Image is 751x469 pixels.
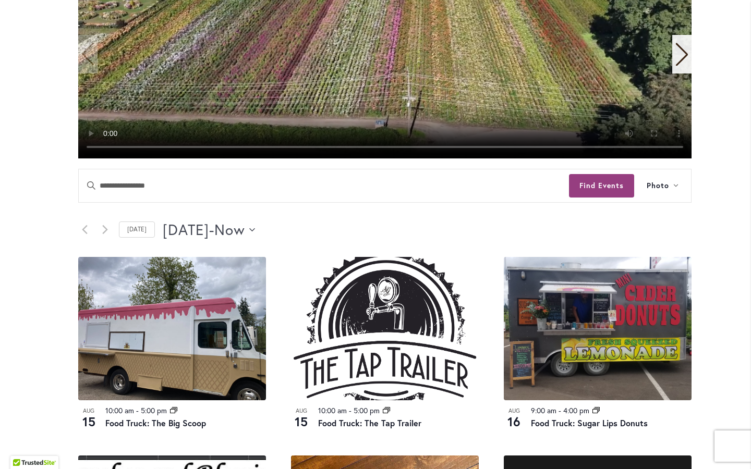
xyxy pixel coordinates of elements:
img: Food Truck: The Tap Trailer [291,257,479,400]
span: - [349,405,352,415]
a: Previous Events [78,224,91,236]
time: 9:00 am [531,405,556,415]
span: Aug [78,406,99,415]
button: Click to toggle datepicker [163,219,255,240]
time: 5:00 pm [141,405,167,415]
iframe: Launch Accessibility Center [8,432,37,461]
img: Food Truck: The Big Scoop [78,257,266,400]
span: [DATE] [163,219,209,240]
time: 10:00 am [105,405,134,415]
span: 15 [291,413,312,430]
span: 16 [504,413,525,430]
a: Food Truck: The Big Scoop [105,417,206,428]
span: Aug [291,406,312,415]
time: 4:00 pm [563,405,589,415]
button: Photo [634,169,691,202]
button: Find Events [569,174,634,198]
time: 5:00 pm [354,405,380,415]
span: - [209,219,214,240]
a: Next Events [99,224,111,236]
span: Now [214,219,245,240]
span: 15 [78,413,99,430]
time: 10:00 am [318,405,347,415]
span: - [559,405,561,415]
a: Food Truck: Sugar Lips Donuts [531,417,648,428]
span: - [136,405,139,415]
a: Food Truck: The Tap Trailer [318,417,421,428]
span: Photo [647,180,669,192]
img: Food Truck: Sugar Lips Apple Cider Donuts [504,257,692,400]
span: Aug [504,406,525,415]
input: Enter Keyword. Search for events by Keyword. [79,169,569,202]
a: Click to select today's date [119,221,155,238]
